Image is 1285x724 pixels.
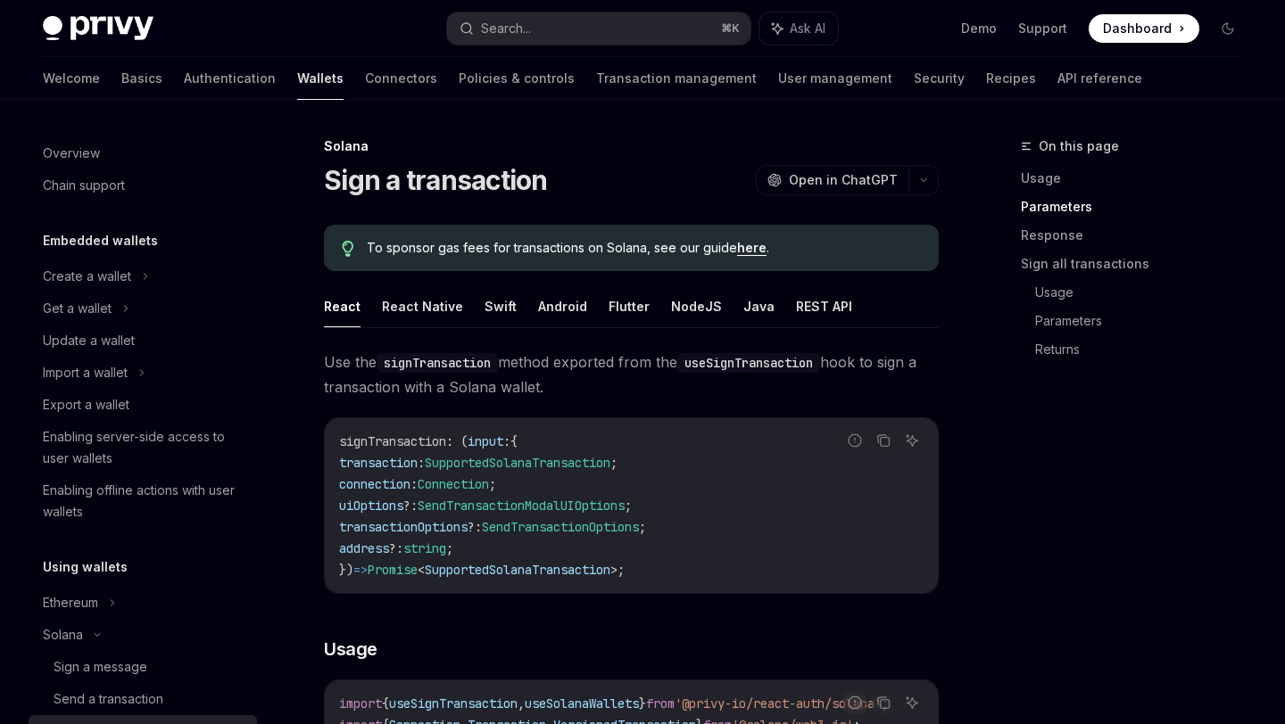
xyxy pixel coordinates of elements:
[339,455,418,471] span: transaction
[459,57,575,100] a: Policies & controls
[29,137,257,169] a: Overview
[324,350,939,399] span: Use the method exported from the hook to sign a transaction with a Solana wallet.
[1103,20,1172,37] span: Dashboard
[843,429,866,452] button: Report incorrect code
[43,426,246,469] div: Enabling server-side access to user wallets
[418,562,425,578] span: <
[29,421,257,474] a: Enabling server-side access to user wallets
[1021,221,1256,250] a: Response
[482,519,639,535] span: SendTransactionOptions
[403,498,418,514] span: ?:
[29,651,257,683] a: Sign a message
[43,266,131,287] div: Create a wallet
[737,240,767,256] a: here
[900,691,924,714] button: Ask AI
[468,433,503,449] span: input
[54,656,147,678] div: Sign a message
[121,57,162,100] a: Basics
[1214,14,1242,43] button: Toggle dark mode
[382,695,389,712] span: {
[639,695,646,712] span: }
[721,21,740,36] span: ⌘ K
[339,433,446,449] span: signTransaction
[609,285,650,327] button: Flutter
[43,230,158,251] h5: Embedded wallets
[446,433,468,449] span: : (
[1089,14,1199,43] a: Dashboard
[29,474,257,528] a: Enabling offline actions with user wallets
[425,455,610,471] span: SupportedSolanaTransaction
[677,353,820,373] code: useSignTransaction
[324,637,377,662] span: Usage
[339,695,382,712] span: import
[410,476,418,492] span: :
[596,57,757,100] a: Transaction management
[1035,307,1256,335] a: Parameters
[1035,278,1256,307] a: Usage
[671,285,722,327] button: NodeJS
[625,498,632,514] span: ;
[43,175,125,196] div: Chain support
[796,285,852,327] button: REST API
[1035,335,1256,364] a: Returns
[510,433,518,449] span: {
[743,285,775,327] button: Java
[1018,20,1067,37] a: Support
[1039,136,1119,157] span: On this page
[446,540,453,556] span: ;
[418,476,489,492] span: Connection
[339,519,468,535] span: transactionOptions
[43,394,129,415] div: Export a wallet
[872,691,895,714] button: Copy the contents from the code block
[418,455,425,471] span: :
[43,592,98,613] div: Ethereum
[339,498,403,514] span: uiOptions
[389,695,518,712] span: useSignTransaction
[610,562,618,578] span: >
[610,455,618,471] span: ;
[639,519,646,535] span: ;
[43,480,246,522] div: Enabling offline actions with user wallets
[43,330,135,351] div: Update a wallet
[365,57,437,100] a: Connectors
[29,389,257,421] a: Export a wallet
[961,20,997,37] a: Demo
[43,624,83,646] div: Solana
[342,241,354,257] svg: Tip
[518,695,525,712] span: ,
[367,239,921,257] span: To sponsor gas fees for transactions on Solana, see our guide .
[377,353,498,373] code: signTransaction
[368,562,418,578] span: Promise
[900,429,924,452] button: Ask AI
[353,562,368,578] span: =>
[646,695,675,712] span: from
[418,498,625,514] span: SendTransactionModalUIOptions
[324,164,548,196] h1: Sign a transaction
[297,57,344,100] a: Wallets
[29,683,257,715] a: Send a transaction
[843,691,866,714] button: Report incorrect code
[43,362,128,383] div: Import a wallet
[43,16,153,41] img: dark logo
[468,519,482,535] span: ?:
[43,143,100,164] div: Overview
[986,57,1036,100] a: Recipes
[489,476,496,492] span: ;
[43,556,128,578] h5: Using wallets
[324,285,361,327] button: React
[447,12,750,45] button: Search...⌘K
[403,540,446,556] span: string
[339,562,353,578] span: })
[675,695,882,712] span: '@privy-io/react-auth/solana'
[485,285,517,327] button: Swift
[339,540,389,556] span: address
[1021,193,1256,221] a: Parameters
[29,169,257,202] a: Chain support
[29,325,257,357] a: Update a wallet
[759,12,838,45] button: Ask AI
[525,695,639,712] span: useSolanaWallets
[756,165,908,195] button: Open in ChatGPT
[324,137,939,155] div: Solana
[481,18,531,39] div: Search...
[503,433,510,449] span: :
